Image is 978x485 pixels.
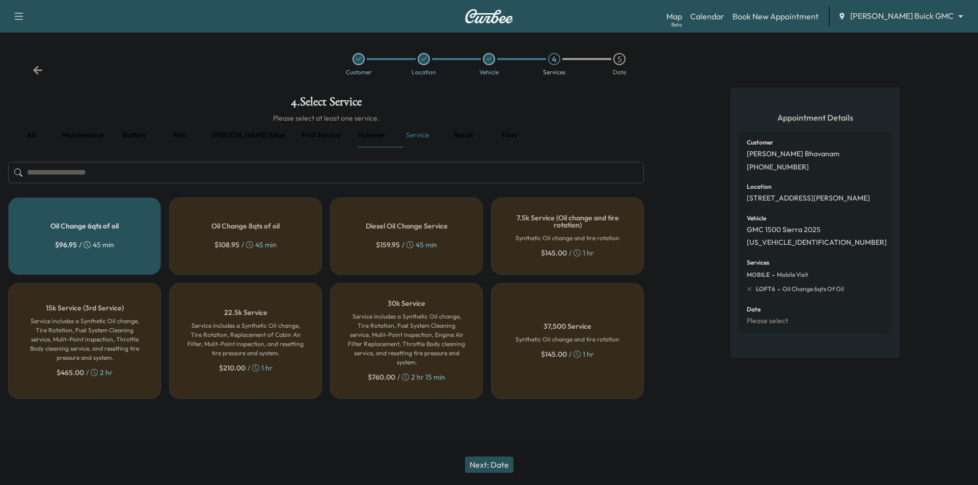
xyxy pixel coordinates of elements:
h6: Synthetic Oil change and tire rotation [515,335,619,344]
h6: Services [747,260,769,266]
div: Back [33,65,43,75]
span: $ 96.95 [55,240,77,250]
span: $ 210.00 [219,363,246,373]
img: Curbee Logo [465,9,513,23]
div: Beta [671,21,682,28]
div: Date [613,69,626,75]
a: Calendar [690,10,724,22]
a: Book New Appointment [732,10,819,22]
div: / 2 hr [57,367,113,378]
div: / 45 min [214,240,277,250]
h1: 4 . Select Service [8,96,644,113]
span: $ 760.00 [368,372,395,382]
span: $ 108.95 [214,240,239,250]
h5: Oil Change 8qts of oil [211,222,280,230]
h5: Appointment Details [739,112,891,123]
span: - [770,270,775,280]
h5: Diesel Oil Change Service [366,222,448,230]
p: [PERSON_NAME] Bhavanam [747,150,839,159]
button: Next: Date [465,457,513,473]
div: 5 [613,53,626,65]
h6: Service includes a Synthetic Oil change, Tire Rotation, Replacement of Cabin Air Filter, Mulit-Po... [186,321,305,358]
h5: Oil Change 6qts of oil [50,222,119,230]
span: LOFT6 [756,285,775,293]
span: $ 145.00 [541,349,567,359]
button: Misc [157,123,203,148]
h5: 22.5k Service [224,309,267,316]
span: Oil Change 6qts of oil [780,285,844,293]
button: Service [394,123,440,148]
div: basic tabs example [8,123,644,148]
div: Location [412,69,436,75]
span: - [775,284,780,294]
span: $ 465.00 [57,367,84,378]
p: [PHONE_NUMBER] [747,163,809,172]
button: First service [293,123,348,148]
div: Customer [346,69,372,75]
span: $ 159.95 [376,240,400,250]
button: all [8,123,54,148]
div: / 1 hr [219,363,273,373]
button: Maintenance [54,123,112,148]
h6: Vehicle [747,215,766,221]
span: [PERSON_NAME] Buick GMC [850,10,954,22]
h6: Date [747,306,760,312]
h5: 7.5k Service (Oil change and tire rotation) [508,214,627,229]
p: [US_VEHICLE_IDENTIFICATION_NUMBER] [747,238,887,247]
span: $ 145.00 [541,248,567,258]
button: [PERSON_NAME] edge [203,123,293,148]
button: Tires [486,123,532,148]
button: Hummer [348,123,394,148]
p: GMC 1500 Sierra 2025 [747,225,821,235]
h5: 30k Service [388,300,425,307]
h6: Service includes a Synthetic Oil change, Tire Rotation, Fuel System Cleaning service, Mulit-Point... [25,317,144,362]
div: / 45 min [55,240,114,250]
div: / 45 min [376,240,437,250]
h5: 37,500 Service [544,323,591,330]
p: [STREET_ADDRESS][PERSON_NAME] [747,194,870,203]
a: MapBeta [666,10,682,22]
h6: Location [747,184,772,190]
div: / 2 hr 15 min [368,372,445,382]
button: Battery [112,123,157,148]
h5: 15k Service (3rd Service) [46,304,124,311]
span: MOBILE [747,271,770,279]
div: / 1 hr [541,248,594,258]
h6: Please select at least one service. [8,113,644,123]
div: 4 [548,53,560,65]
div: Services [543,69,565,75]
h6: Service includes a Synthetic Oil change, Tire Rotation, Fuel System Cleaning service, Mulit-Point... [347,312,466,367]
h6: Synthetic Oil change and tire rotation [515,234,619,243]
div: / 1 hr [541,349,594,359]
span: Mobile Visit [775,271,808,279]
button: Recall [440,123,486,148]
div: Vehicle [479,69,499,75]
p: Please select [747,317,788,326]
h6: Customer [747,139,773,146]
